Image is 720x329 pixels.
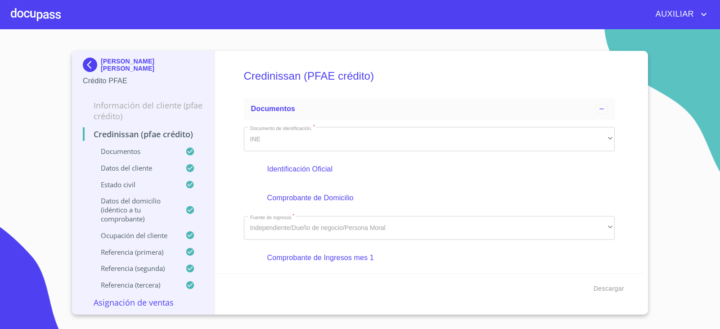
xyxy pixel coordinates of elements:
p: Ocupación del Cliente [83,231,185,240]
p: Crédito PFAE [83,76,204,86]
p: Identificación Oficial [267,164,591,175]
p: Documentos [83,147,185,156]
button: account of current user [649,7,709,22]
div: Documentos [244,98,615,120]
p: Información del cliente (PFAE crédito) [83,100,204,122]
p: Referencia (tercera) [83,280,185,289]
span: AUXILIAR [649,7,698,22]
p: Credinissan (PFAE crédito) [83,129,204,140]
span: Descargar [594,283,624,294]
button: Descargar [590,280,628,297]
p: Asignación de Ventas [83,297,204,308]
div: INE [244,127,615,151]
p: Datos del domicilio (idéntico a tu comprobante) [83,196,185,223]
p: Comprobante de Ingresos mes 1 [267,252,591,263]
div: [PERSON_NAME] [PERSON_NAME] [83,58,204,76]
div: Independiente/Dueño de negocio/Persona Moral [244,216,615,240]
p: Estado civil [83,180,185,189]
p: [PERSON_NAME] [PERSON_NAME] [101,58,204,72]
p: Referencia (segunda) [83,264,185,273]
p: Datos del cliente [83,163,185,172]
h5: Credinissan (PFAE crédito) [244,58,615,95]
span: Documentos [251,105,295,113]
p: Comprobante de Domicilio [267,193,591,203]
img: Docupass spot blue [83,58,101,72]
p: Referencia (primera) [83,248,185,257]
